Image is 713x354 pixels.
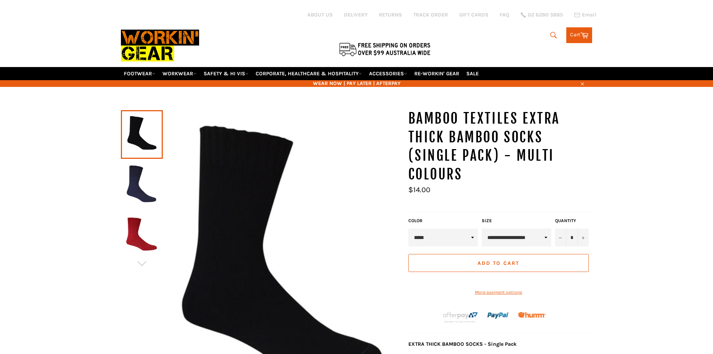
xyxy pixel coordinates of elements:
span: Add to Cart [478,260,519,266]
img: Bamboo Textiles Extra Thick Bamboo Socks (Single Pack) - Multi Colours - Workin' Gear [125,214,159,255]
a: WORKWEAR [159,67,199,80]
img: Workin Gear leaders in Workwear, Safety Boots, PPE, Uniforms. Australia's No.1 in Workwear [121,24,199,67]
a: Cart [566,27,592,43]
img: Flat $9.95 shipping Australia wide [338,41,432,57]
a: 02 6280 5885 [521,12,563,18]
span: Email [582,12,596,18]
label: Size [482,218,551,224]
img: paypal.png [487,305,509,327]
a: DELIVERY [344,11,368,18]
a: RE-WORKIN' GEAR [411,67,462,80]
a: TRACK ORDER [413,11,448,18]
a: More payment options [408,289,589,296]
img: Afterpay-Logo-on-dark-bg_large.png [442,311,479,324]
label: Quantity [555,218,589,224]
span: $14.00 [408,185,430,194]
button: Add to Cart [408,254,589,272]
a: FOOTWEAR [121,67,158,80]
a: SALE [463,67,482,80]
img: Humm_core_logo_RGB-01_300x60px_small_195d8312-4386-4de7-b182-0ef9b6303a37.png [518,312,546,318]
a: CORPORATE, HEALTHCARE & HOSPITALITY [253,67,365,80]
a: FAQ [500,11,509,18]
a: GIFT CARDS [459,11,488,18]
button: Increase item quantity by one [578,229,589,246]
a: RETURNS [379,11,402,18]
a: Email [574,12,596,18]
img: Bamboo Textiles Extra Thick Bamboo Socks (Single Pack) - Multi Colours - Workin' Gear [125,164,159,205]
strong: EXTRA THICK BAMBOO SOCKS - Single Pack [408,341,517,347]
a: ABOUT US [307,11,333,18]
span: 02 6280 5885 [528,12,563,18]
a: ACCESSORIES [366,67,410,80]
h1: Bamboo Textiles Extra Thick Bamboo Socks (Single Pack) - Multi Colours [408,109,592,184]
span: WEAR NOW | PAY LATER | AFTERPAY [121,80,592,87]
label: Color [408,218,478,224]
button: Reduce item quantity by one [555,229,566,246]
a: SAFETY & HI VIS [201,67,252,80]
